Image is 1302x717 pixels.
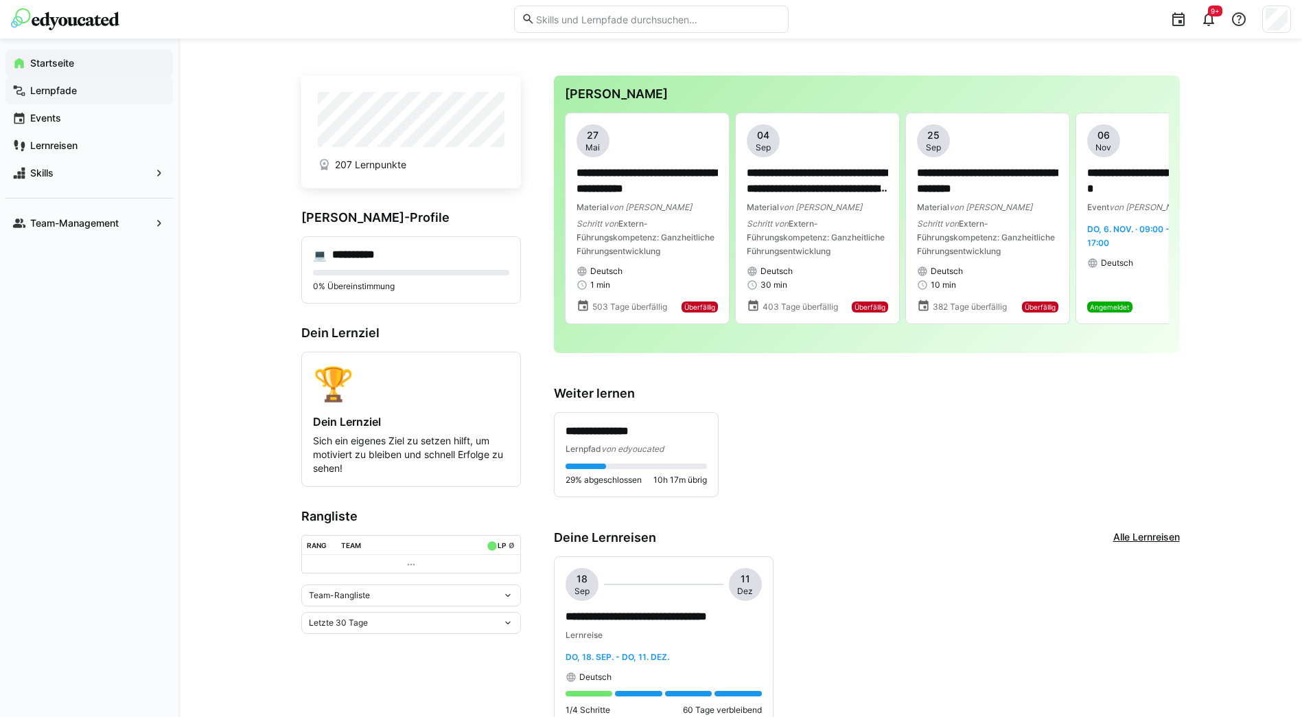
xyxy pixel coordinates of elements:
span: Material [917,202,949,212]
span: Lernpfad [566,444,601,454]
span: von [PERSON_NAME] [609,202,692,212]
span: 04 [757,128,769,142]
span: 25 [927,128,940,142]
span: 403 Tage überfällig [763,301,838,312]
a: Alle Lernreisen [1113,530,1180,545]
span: Material [747,202,779,212]
p: 1/4 Schritte [566,705,610,716]
span: 10 min [931,280,956,291]
span: 27 [587,128,598,142]
span: 9+ [1211,7,1220,15]
span: Material [577,202,609,212]
span: Überfällig [855,303,885,311]
span: Angemeldet [1090,303,1130,311]
span: von edyoucated [601,444,664,454]
input: Skills und Lernpfade durchsuchen… [535,13,780,25]
span: Team-Rangliste [309,590,370,601]
span: Deutsch [590,266,623,277]
h4: Dein Lernziel [313,415,509,429]
div: 🏆 [313,363,509,404]
span: Mai [585,142,600,153]
span: von [PERSON_NAME] [1109,202,1192,212]
span: 18 [577,572,588,586]
span: 1 min [590,280,610,291]
span: Dez [737,586,753,597]
h3: [PERSON_NAME] [565,87,1169,102]
div: Rang [307,541,327,549]
span: Schritt von [747,218,789,229]
span: Deutsch [760,266,793,277]
h3: Dein Lernziel [301,326,521,341]
span: Sep [756,142,771,153]
span: Überfällig [684,303,715,311]
span: Do, 6. Nov. · 09:00 - Fr, 7. Nov. · 17:00 [1087,224,1219,248]
span: 30 min [760,280,787,291]
span: Sep [926,142,941,153]
div: 💻️ [313,248,327,262]
span: 503 Tage überfällig [592,301,667,312]
span: Extern- Führungskompetenz: Ganzheitliche Führungsentwicklung [917,218,1055,256]
div: LP [498,541,506,549]
p: Sich ein eigenes Ziel zu setzen hilft, um motiviert zu bleiben und schnell Erfolge zu sehen! [313,434,509,475]
span: Event [1087,202,1109,212]
h3: [PERSON_NAME]-Profile [301,210,521,225]
span: Letzte 30 Tage [309,617,368,628]
span: 10h 17m übrig [653,475,707,486]
p: 0% Übereinstimmung [313,281,509,292]
span: Schritt von [577,218,618,229]
span: Nov [1095,142,1111,153]
span: von [PERSON_NAME] [779,202,862,212]
span: Deutsch [931,266,963,277]
span: 11 [741,572,750,586]
span: Deutsch [579,672,612,683]
span: 382 Tage überfällig [933,301,1007,312]
h3: Rangliste [301,509,521,524]
span: 207 Lernpunkte [335,158,406,172]
span: Überfällig [1025,303,1056,311]
div: Team [341,541,361,549]
span: Extern- Führungskompetenz: Ganzheitliche Führungsentwicklung [577,218,714,256]
span: Schritt von [917,218,959,229]
span: von [PERSON_NAME] [949,202,1032,212]
p: 60 Tage verbleibend [683,705,762,716]
a: ø [509,538,515,550]
span: Extern- Führungskompetenz: Ganzheitliche Führungsentwicklung [747,218,885,256]
span: Deutsch [1101,258,1133,269]
span: Lernreise [566,630,603,640]
span: 06 [1097,128,1110,142]
span: 29% abgeschlossen [566,475,642,486]
h3: Weiter lernen [554,386,1180,401]
span: Sep [574,586,590,597]
span: Do, 18. Sep. - Do, 11. Dez. [566,652,669,662]
h3: Deine Lernreisen [554,530,656,545]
